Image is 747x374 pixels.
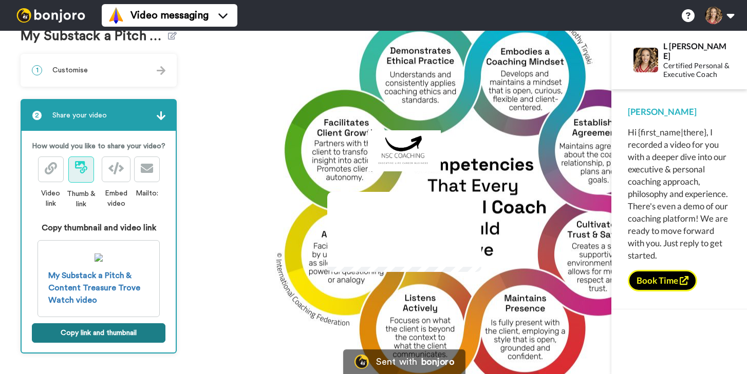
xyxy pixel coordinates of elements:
[32,65,42,75] span: 1
[368,130,441,171] img: a7b7d520-19f6-4c73-8418-a94473e40255
[157,66,165,75] img: arrow.svg
[52,110,107,121] span: Share your video
[628,106,731,118] div: [PERSON_NAME]
[108,7,124,24] img: vm-color.svg
[633,48,658,72] img: Profile Image
[628,126,731,262] div: Hi {first_name|there}, I recorded a video for you with a deeper dive into our executive & persona...
[48,251,149,306] a: My Substack a Pitch & Content Treasure TroveWatch video
[21,29,168,44] span: My Substack a Pitch & Content Treasure Trove
[52,65,88,75] span: Customise
[12,8,89,23] img: bj-logo-header-white.svg
[21,54,177,87] div: 1Customise
[157,111,165,120] img: arrow.svg
[421,357,454,366] div: bonjoro
[98,188,134,209] div: Embed video
[628,270,697,291] button: Book Time
[130,8,209,23] span: Video messaging
[32,323,165,343] button: Copy link and thumbnail
[38,188,64,209] div: Video link
[32,110,42,121] span: 2
[64,189,98,209] div: Thumb & link
[354,355,369,369] img: Bonjoro Logo
[32,222,165,234] div: Copy thumbnail and video link
[32,141,165,151] p: How would you like to share your video?
[48,269,149,306] span: My Substack a Pitch & Content Treasure Trove Watch video
[95,253,103,262] img: df16c654-7c89-428c-8c12-d176a1bb492a.jpg
[663,41,730,61] div: L [PERSON_NAME]
[462,247,472,258] img: Full screen
[663,62,730,79] div: Certified Personal & Executive Coach
[134,188,160,199] div: Mailto:
[376,357,417,366] div: Sent with
[343,349,465,374] a: Bonjoro LogoSent withbonjoro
